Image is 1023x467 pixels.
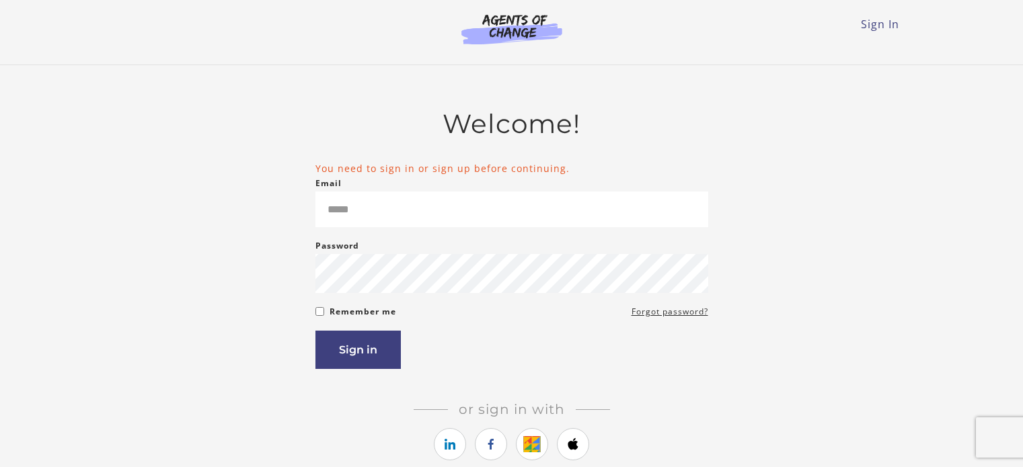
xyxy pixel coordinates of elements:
label: Remember me [330,304,396,320]
a: https://courses.thinkific.com/users/auth/facebook?ss%5Breferral%5D=&ss%5Buser_return_to%5D=%2Fenr... [475,428,507,460]
a: Sign In [861,17,899,32]
li: You need to sign in or sign up before continuing. [315,161,708,175]
a: Forgot password? [632,304,708,320]
img: Agents of Change Logo [447,13,576,44]
label: Password [315,238,359,254]
button: Sign in [315,331,401,369]
a: https://courses.thinkific.com/users/auth/apple?ss%5Breferral%5D=&ss%5Buser_return_to%5D=%2Fenroll... [557,428,589,460]
h2: Welcome! [315,108,708,140]
span: Or sign in with [448,401,576,417]
label: Email [315,175,342,192]
a: https://courses.thinkific.com/users/auth/linkedin?ss%5Breferral%5D=&ss%5Buser_return_to%5D=%2Fenr... [434,428,466,460]
a: https://courses.thinkific.com/users/auth/google?ss%5Breferral%5D=&ss%5Buser_return_to%5D=%2Fenrol... [516,428,548,460]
